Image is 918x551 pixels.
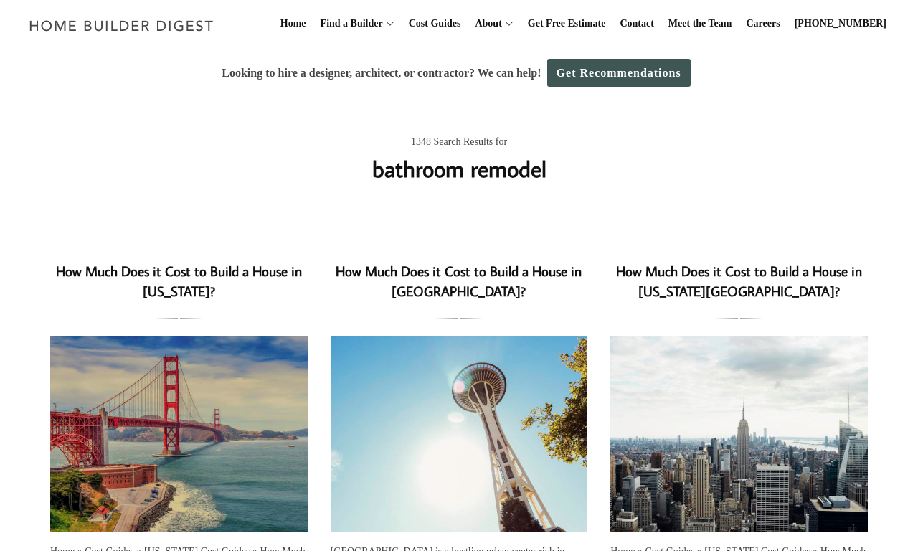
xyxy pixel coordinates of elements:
[372,151,546,186] h1: bathroom remodel
[315,1,383,47] a: Find a Builder
[23,11,220,39] img: Home Builder Digest
[663,1,738,47] a: Meet the Team
[275,1,312,47] a: Home
[403,1,467,47] a: Cost Guides
[610,336,868,532] a: How Much Does it Cost to Build a House in [US_STATE][GEOGRAPHIC_DATA]?
[336,262,582,301] a: How Much Does it Cost to Build a House in [GEOGRAPHIC_DATA]?
[469,1,501,47] a: About
[616,262,862,301] a: How Much Does it Cost to Build a House in [US_STATE][GEOGRAPHIC_DATA]?
[789,1,892,47] a: [PHONE_NUMBER]
[331,336,588,532] a: How Much Does it Cost to Build a House in [GEOGRAPHIC_DATA]?
[56,262,302,301] a: How Much Does it Cost to Build a House in [US_STATE]?
[741,1,786,47] a: Careers
[50,336,308,532] a: How Much Does it Cost to Build a House in [US_STATE]?
[522,1,612,47] a: Get Free Estimate
[547,59,691,87] a: Get Recommendations
[411,133,507,151] span: 1348 Search Results for
[614,1,659,47] a: Contact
